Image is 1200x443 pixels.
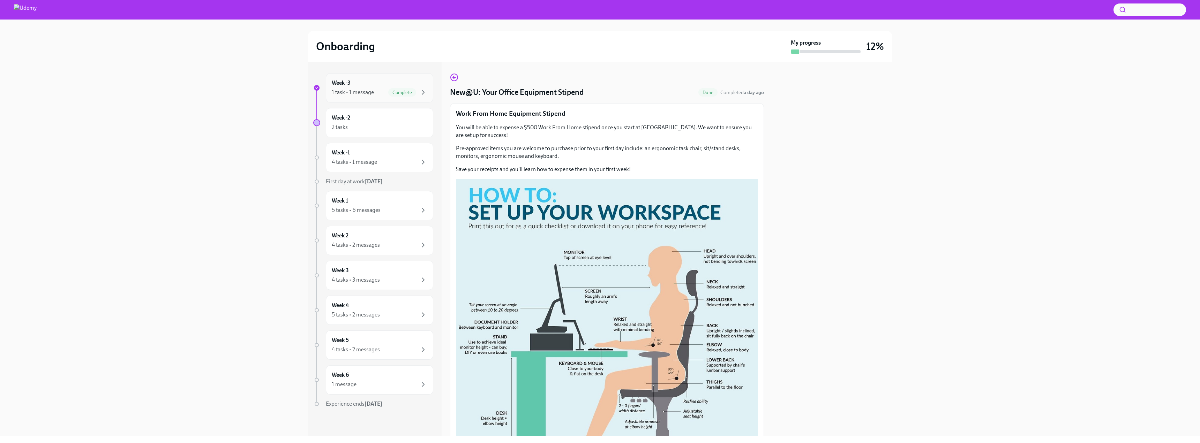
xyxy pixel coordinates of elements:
[332,123,348,131] div: 2 tasks
[14,4,37,15] img: Udemy
[698,90,718,95] span: Done
[313,226,433,255] a: Week 24 tasks • 2 messages
[332,232,348,239] h6: Week 2
[365,178,383,185] strong: [DATE]
[313,143,433,172] a: Week -14 tasks • 1 message
[332,267,349,274] h6: Week 3
[326,178,383,185] span: First day at work
[332,276,380,284] div: 4 tasks • 3 messages
[313,73,433,102] a: Week -31 task • 1 messageComplete
[791,39,821,47] strong: My progress
[720,90,764,96] span: Completed
[313,330,433,360] a: Week 54 tasks • 2 messages
[332,336,349,344] h6: Week 5
[332,197,348,205] h6: Week 1
[332,79,351,87] h6: Week -3
[332,371,349,379] h6: Week 6
[456,124,758,139] p: You will be able to expense a $500 Work From Home stipend once you start at [GEOGRAPHIC_DATA]. We...
[450,87,584,98] h4: New@U: Your Office Equipment Stipend
[456,145,758,160] p: Pre-approved items you are welcome to purchase prior to your first day include: an ergonomic task...
[316,39,375,53] h2: Onboarding
[313,178,433,185] a: First day at work[DATE]
[332,158,377,166] div: 4 tasks • 1 message
[313,191,433,220] a: Week 15 tasks • 6 messages
[332,311,380,319] div: 5 tasks • 2 messages
[332,301,349,309] h6: Week 4
[332,149,350,156] h6: Week -1
[332,206,381,214] div: 5 tasks • 6 messages
[332,241,380,249] div: 4 tasks • 2 messages
[313,365,433,395] a: Week 61 message
[388,90,416,95] span: Complete
[456,109,758,118] p: Work From Home Equipment Stipend
[326,400,382,407] span: Experience ends
[866,40,884,53] h3: 12%
[313,261,433,290] a: Week 34 tasks • 3 messages
[313,296,433,325] a: Week 45 tasks • 2 messages
[720,89,764,96] span: September 26th, 2025 10:14
[365,400,382,407] strong: [DATE]
[744,90,764,96] strong: a day ago
[332,89,374,96] div: 1 task • 1 message
[313,108,433,137] a: Week -22 tasks
[456,166,758,173] p: Save your receipts and you'll learn how to expense them in your first week!
[332,346,380,353] div: 4 tasks • 2 messages
[332,114,350,122] h6: Week -2
[332,381,357,388] div: 1 message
